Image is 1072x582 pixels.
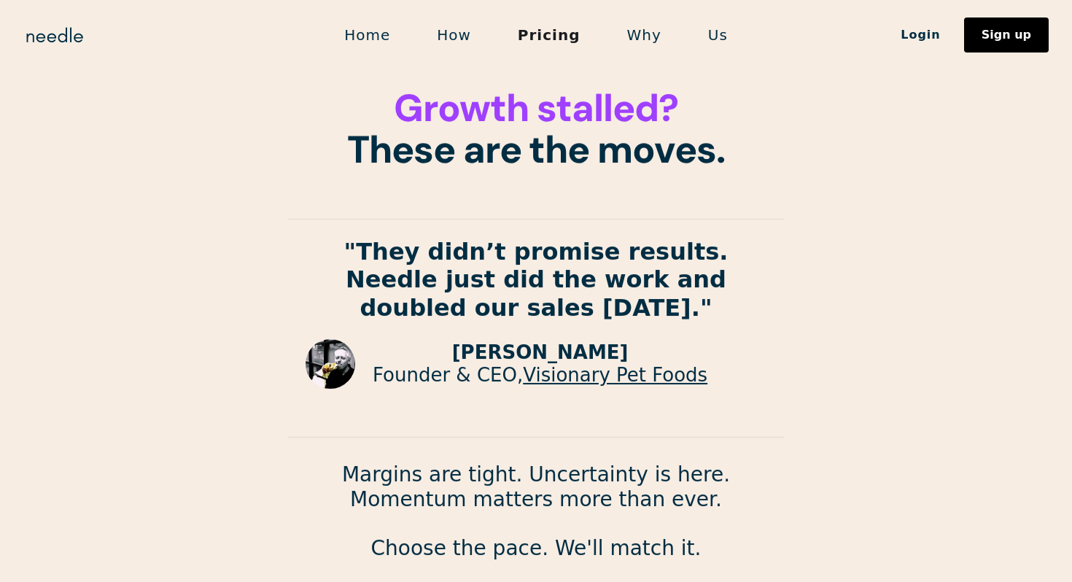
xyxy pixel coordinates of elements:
strong: "They didn’t promise results. Needle just did the work and doubled our sales [DATE]." [344,238,729,322]
a: Why [604,20,685,50]
div: Sign up [982,29,1031,41]
a: How [413,20,494,50]
p: Margins are tight. Uncertainty is here. Momentum matters more than ever. Choose the pace. We'll m... [288,462,784,560]
a: Login [877,23,964,47]
a: Home [321,20,413,50]
p: Founder & CEO, [373,365,707,387]
h1: These are the moves. [288,88,784,171]
span: Growth stalled? [394,83,677,133]
a: Pricing [494,20,604,50]
a: Sign up [964,18,1049,53]
a: Us [685,20,751,50]
a: Visionary Pet Foods [523,365,707,387]
p: [PERSON_NAME] [373,341,707,364]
